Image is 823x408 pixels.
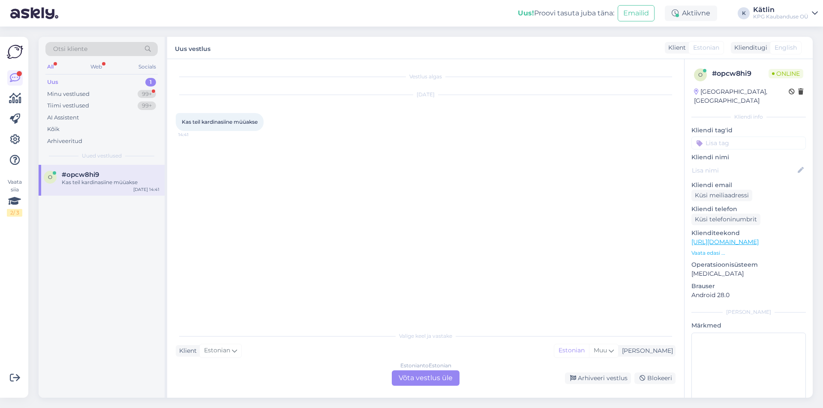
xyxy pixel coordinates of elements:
[133,186,159,193] div: [DATE] 14:41
[47,125,60,134] div: Kõik
[691,282,806,291] p: Brauser
[392,370,460,386] div: Võta vestlus üle
[738,7,750,19] div: K
[53,45,87,54] span: Otsi kliente
[618,5,655,21] button: Emailid
[137,61,158,72] div: Socials
[176,91,676,98] div: [DATE]
[753,6,808,13] div: Kätlin
[176,332,676,340] div: Valige keel ja vastake
[665,6,717,21] div: Aktiivne
[691,214,760,225] div: Küsi telefoninumbrit
[82,152,122,160] span: Uued vestlused
[7,178,22,217] div: Vaata siia
[691,190,752,201] div: Küsi meiliaadressi
[712,68,769,79] div: # opcw8hi9
[691,137,806,149] input: Lisa tag
[89,61,104,72] div: Web
[753,6,818,20] a: KätlinKPG Kaubanduse OÜ
[698,71,703,78] span: o
[518,9,534,17] b: Uus!
[138,90,156,98] div: 99+
[691,113,806,121] div: Kliendi info
[204,346,230,355] span: Estonian
[62,171,99,179] span: #opcw8hi9
[47,90,90,98] div: Minu vestlused
[594,346,607,354] span: Muu
[7,209,22,217] div: 2 / 3
[692,166,796,175] input: Lisa nimi
[691,153,806,162] p: Kliendi nimi
[47,78,58,86] div: Uus
[665,43,686,52] div: Klient
[48,174,52,180] span: o
[634,372,676,384] div: Blokeeri
[694,87,789,105] div: [GEOGRAPHIC_DATA], [GEOGRAPHIC_DATA]
[691,126,806,135] p: Kliendi tag'id
[138,101,156,110] div: 99+
[691,238,759,246] a: [URL][DOMAIN_NAME]
[691,260,806,269] p: Operatsioonisüsteem
[691,249,806,257] p: Vaata edasi ...
[731,43,767,52] div: Klienditugi
[691,321,806,330] p: Märkmed
[400,362,451,369] div: Estonian to Estonian
[47,101,89,110] div: Tiimi vestlused
[769,69,803,78] span: Online
[7,44,23,60] img: Askly Logo
[691,229,806,238] p: Klienditeekond
[45,61,55,72] div: All
[176,346,197,355] div: Klient
[691,291,806,300] p: Android 28.0
[178,131,210,138] span: 14:41
[691,205,806,214] p: Kliendi telefon
[565,372,631,384] div: Arhiveeri vestlus
[775,43,797,52] span: English
[145,78,156,86] div: 1
[175,42,210,54] label: Uus vestlus
[693,43,719,52] span: Estonian
[691,181,806,190] p: Kliendi email
[176,73,676,80] div: Vestlus algas
[691,269,806,278] p: [MEDICAL_DATA]
[518,8,614,18] div: Proovi tasuta juba täna:
[47,137,82,146] div: Arhiveeritud
[753,13,808,20] div: KPG Kaubanduse OÜ
[47,113,79,122] div: AI Assistent
[619,346,673,355] div: [PERSON_NAME]
[182,119,258,125] span: Kas teil kardinasiine müüakse
[62,179,159,186] div: Kas teil kardinasiine müüakse
[691,308,806,316] div: [PERSON_NAME]
[554,344,589,357] div: Estonian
